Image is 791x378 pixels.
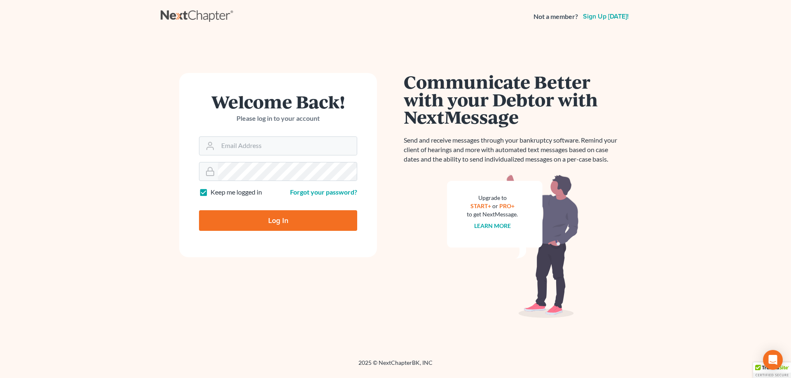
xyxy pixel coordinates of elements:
[404,73,622,126] h1: Communicate Better with your Debtor with NextMessage
[211,188,262,197] label: Keep me logged in
[492,202,498,209] span: or
[218,137,357,155] input: Email Address
[467,210,518,218] div: to get NextMessage.
[470,202,491,209] a: START+
[474,222,511,229] a: Learn more
[199,93,357,110] h1: Welcome Back!
[404,136,622,164] p: Send and receive messages through your bankruptcy software. Remind your client of hearings and mo...
[753,362,791,378] div: TrustedSite Certified
[467,194,518,202] div: Upgrade to
[581,13,630,20] a: Sign up [DATE]!
[161,359,630,373] div: 2025 © NextChapterBK, INC
[534,12,578,21] strong: Not a member?
[199,114,357,123] p: Please log in to your account
[447,174,579,318] img: nextmessage_bg-59042aed3d76b12b5cd301f8e5b87938c9018125f34e5fa2b7a6b67550977c72.svg
[290,188,357,196] a: Forgot your password?
[199,210,357,231] input: Log In
[499,202,515,209] a: PRO+
[763,350,783,370] div: Open Intercom Messenger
